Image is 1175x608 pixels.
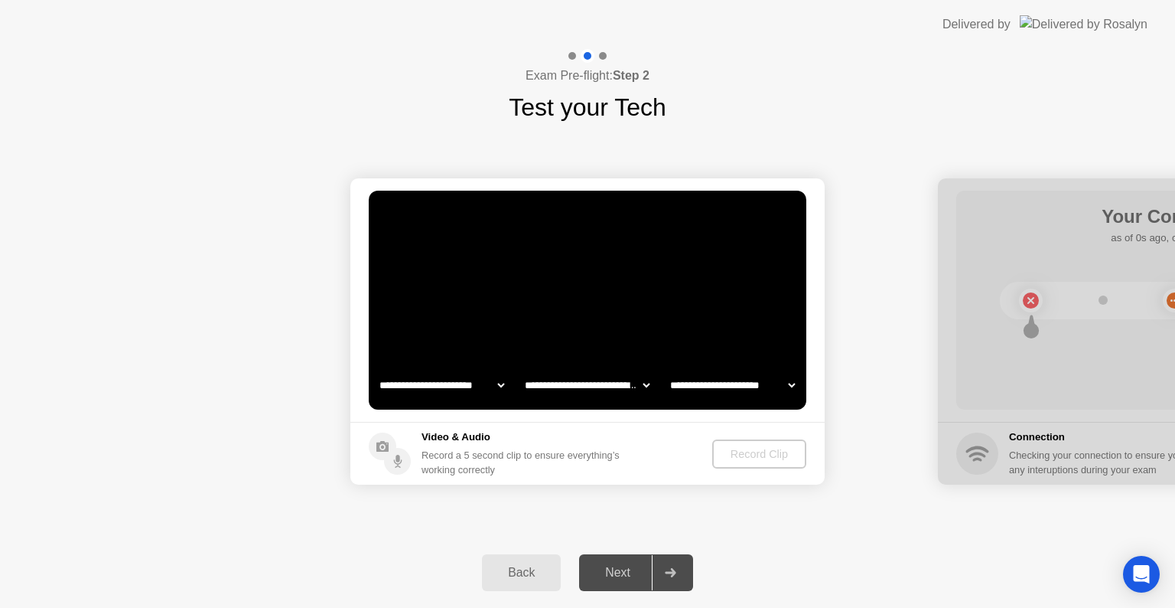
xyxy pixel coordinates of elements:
[667,370,798,400] select: Available microphones
[712,440,806,469] button: Record Clip
[526,67,649,85] h4: Exam Pre-flight:
[942,15,1011,34] div: Delivered by
[376,370,507,400] select: Available cameras
[1020,15,1147,33] img: Delivered by Rosalyn
[487,566,556,580] div: Back
[509,89,666,126] h1: Test your Tech
[579,554,693,591] button: Next
[422,430,626,445] h5: Video & Audio
[718,448,800,460] div: Record Clip
[584,566,652,580] div: Next
[422,448,626,477] div: Record a 5 second clip to ensure everything’s working correctly
[522,370,653,400] select: Available speakers
[482,554,561,591] button: Back
[613,69,649,82] b: Step 2
[1123,556,1160,593] div: Open Intercom Messenger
